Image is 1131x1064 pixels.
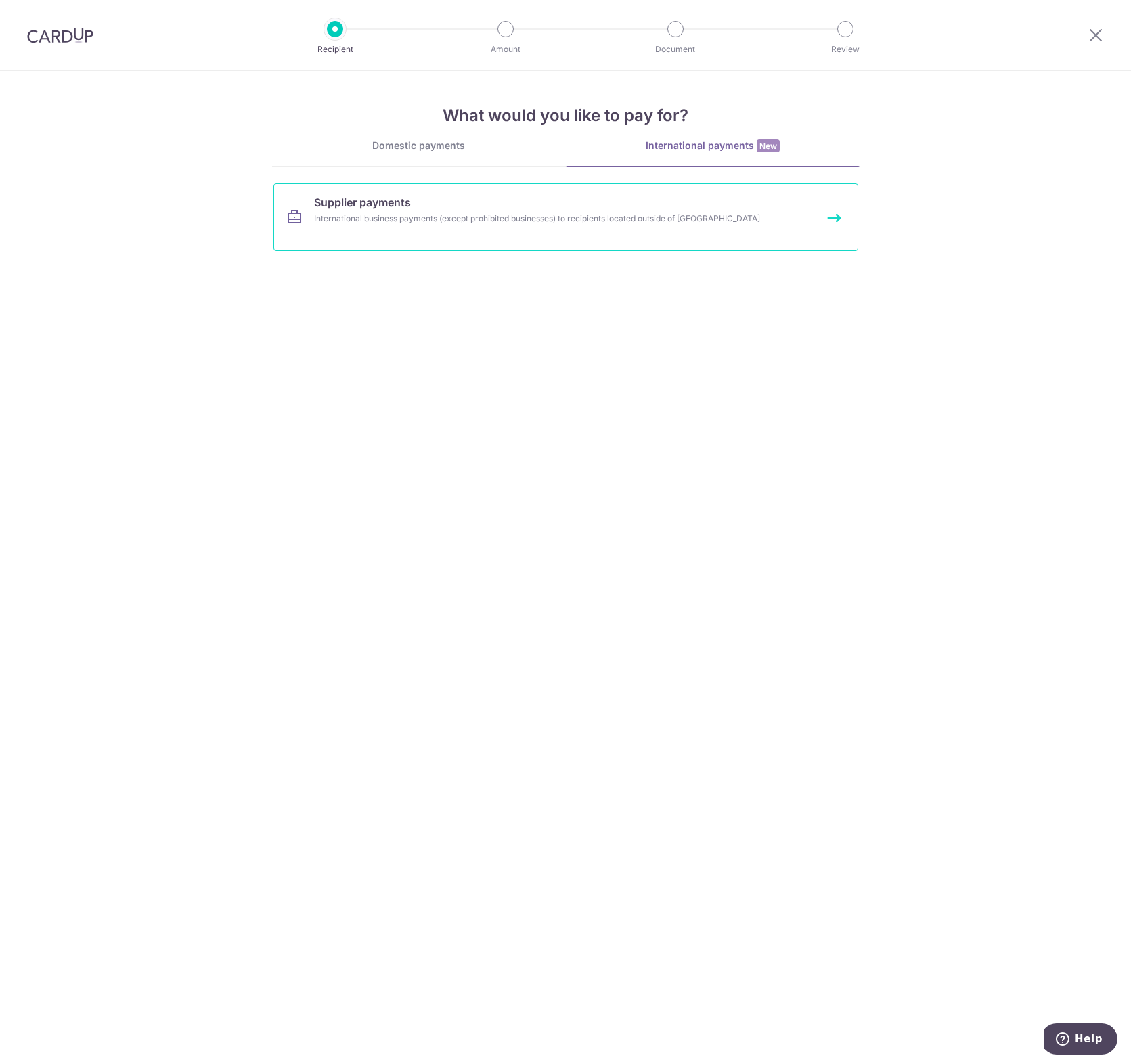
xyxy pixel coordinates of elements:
p: Amount [456,43,556,56]
p: Recipient [285,43,385,56]
a: Supplier paymentsInternational business payments (except prohibited businesses) to recipients loc... [273,183,858,251]
span: New [757,139,780,152]
h4: What would you like to pay for? [272,104,860,128]
img: CardUp [27,27,93,43]
div: International business payments (except prohibited businesses) to recipients located outside of [... [314,212,782,225]
span: Supplier payments [314,194,411,210]
div: International payments [566,139,860,153]
p: Document [625,43,726,56]
div: Domestic payments [272,139,566,152]
p: Review [795,43,895,56]
iframe: Opens a widget where you can find more information [1044,1023,1117,1057]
